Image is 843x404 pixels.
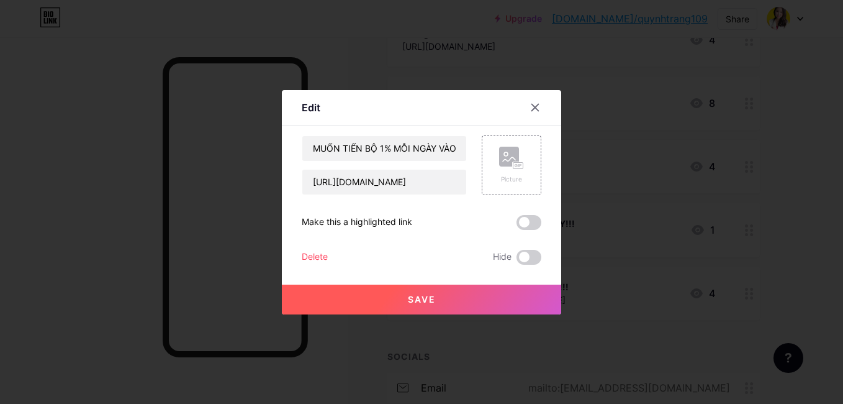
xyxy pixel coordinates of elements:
[282,285,561,314] button: Save
[408,294,436,305] span: Save
[499,175,524,184] div: Picture
[302,136,466,161] input: Title
[302,170,466,195] input: URL
[302,215,412,230] div: Make this a highlighted link
[302,250,328,265] div: Delete
[302,100,320,115] div: Edit
[493,250,512,265] span: Hide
